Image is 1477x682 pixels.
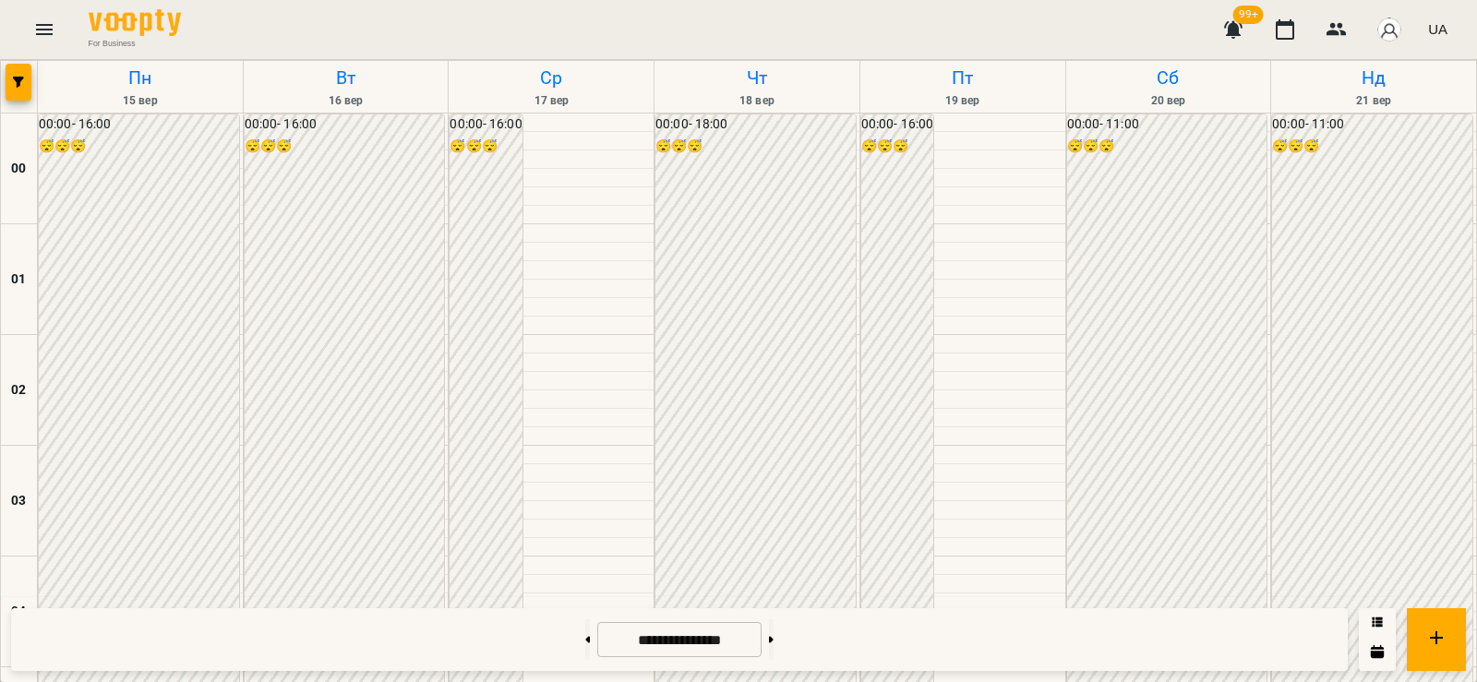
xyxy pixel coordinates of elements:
[861,114,933,135] h6: 00:00 - 16:00
[39,114,239,135] h6: 00:00 - 16:00
[657,92,857,110] h6: 18 вер
[450,114,522,135] h6: 00:00 - 16:00
[11,159,26,179] h6: 00
[39,137,239,157] h6: 😴😴😴
[1428,19,1447,39] span: UA
[89,9,181,36] img: Voopty Logo
[863,64,1063,92] h6: Пт
[657,64,857,92] h6: Чт
[863,92,1063,110] h6: 19 вер
[1274,64,1473,92] h6: Нд
[655,114,856,135] h6: 00:00 - 18:00
[1272,114,1472,135] h6: 00:00 - 11:00
[41,64,240,92] h6: Пн
[246,92,446,110] h6: 16 вер
[451,64,651,92] h6: Ср
[1274,92,1473,110] h6: 21 вер
[1272,137,1472,157] h6: 😴😴😴
[1069,92,1268,110] h6: 20 вер
[22,7,66,52] button: Menu
[1067,114,1267,135] h6: 00:00 - 11:00
[1069,64,1268,92] h6: Сб
[451,92,651,110] h6: 17 вер
[655,137,856,157] h6: 😴😴😴
[1233,6,1264,24] span: 99+
[1376,17,1402,42] img: avatar_s.png
[11,491,26,511] h6: 03
[861,137,933,157] h6: 😴😴😴
[246,64,446,92] h6: Вт
[1421,12,1455,46] button: UA
[41,92,240,110] h6: 15 вер
[11,380,26,401] h6: 02
[245,137,445,157] h6: 😴😴😴
[11,269,26,290] h6: 01
[245,114,445,135] h6: 00:00 - 16:00
[89,38,181,49] span: For Business
[1067,137,1267,157] h6: 😴😴😴
[450,137,522,157] h6: 😴😴😴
